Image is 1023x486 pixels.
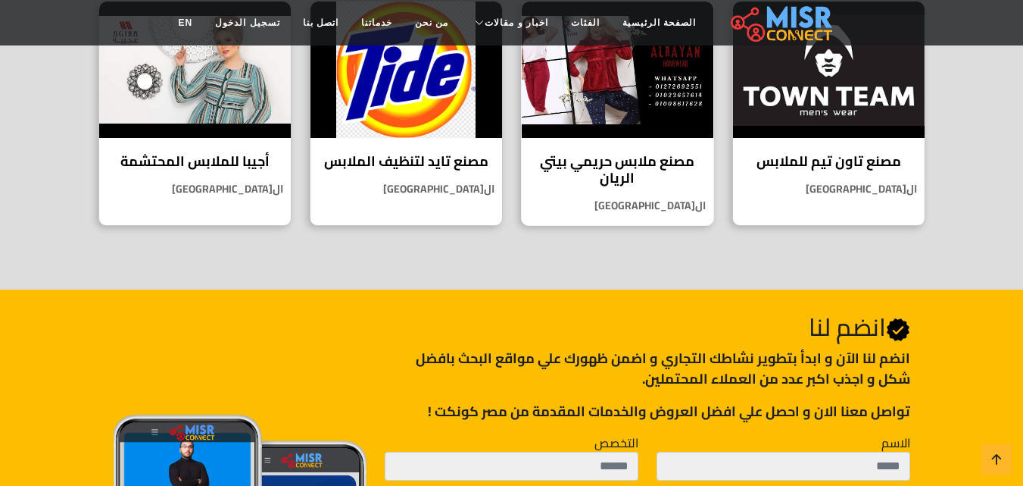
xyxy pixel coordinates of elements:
h4: مصنع تاون تيم للملابس [744,153,913,170]
a: تسجيل الدخول [204,8,291,37]
label: التخصص [594,434,638,452]
a: EN [167,8,204,37]
label: الاسم [881,434,910,452]
img: مصنع تاون تيم للملابس [733,2,925,138]
a: الفئات [560,8,611,37]
h4: مصنع ملابس حريمي بيتي الريان [533,153,702,186]
img: مصنع ملابس حريمي بيتي الريان [522,2,713,138]
a: خدماتنا [350,8,404,37]
span: اخبار و مقالات [485,16,548,30]
h4: أجيبا للملابس المحتشمة [111,153,279,170]
h2: انضم لنا [385,312,909,342]
svg: Verified account [886,318,910,342]
p: ال[GEOGRAPHIC_DATA] [310,181,502,197]
a: مصنع تاون تيم للملابس مصنع تاون تيم للملابس ال[GEOGRAPHIC_DATA] [723,1,934,225]
p: تواصل معنا الان و احصل علي افضل العروض والخدمات المقدمة من مصر كونكت ! [385,401,909,422]
p: ال[GEOGRAPHIC_DATA] [522,198,713,214]
p: انضم لنا اﻵن و ابدأ بتطوير نشاطك التجاري و اضمن ظهورك علي مواقع البحث بافضل شكل و اجذب اكبر عدد م... [385,348,909,389]
p: ال[GEOGRAPHIC_DATA] [733,181,925,197]
h4: مصنع تايد لتنظيف الملابس [322,153,491,170]
a: مصنع تايد لتنظيف الملابس مصنع تايد لتنظيف الملابس ال[GEOGRAPHIC_DATA] [301,1,512,225]
a: اخبار و مقالات [460,8,560,37]
img: main.misr_connect [731,4,832,42]
img: مصنع تايد لتنظيف الملابس [310,2,502,138]
a: من نحن [404,8,460,37]
p: ال[GEOGRAPHIC_DATA] [99,181,291,197]
a: مصنع ملابس حريمي بيتي الريان مصنع ملابس حريمي بيتي الريان ال[GEOGRAPHIC_DATA] [512,1,723,225]
a: أجيبا للملابس المحتشمة أجيبا للملابس المحتشمة ال[GEOGRAPHIC_DATA] [89,1,301,225]
a: اتصل بنا [292,8,350,37]
a: الصفحة الرئيسية [611,8,707,37]
img: أجيبا للملابس المحتشمة [99,2,291,138]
